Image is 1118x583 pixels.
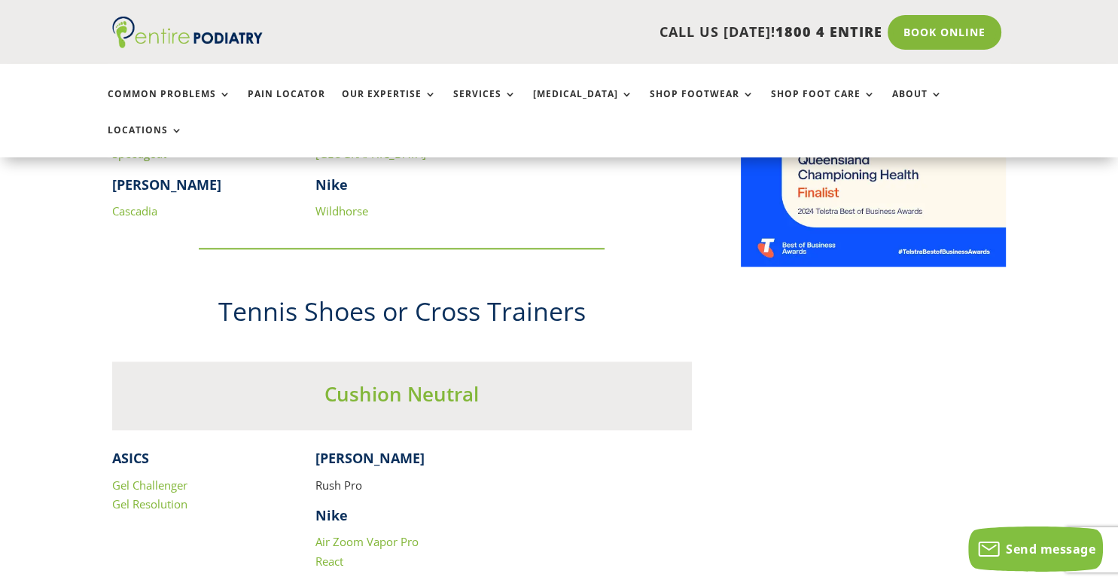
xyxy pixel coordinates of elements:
a: Telstra Business Awards QLD State Finalist - Championing Health Category [741,255,1006,270]
a: React [315,554,343,569]
p: CALL US [DATE]! [318,23,882,42]
a: Gel Challenger [112,478,187,493]
h3: Cushion Neutral [112,380,692,415]
a: Book Online [888,15,1001,50]
span: 1800 4 ENTIRE [775,23,882,41]
p: Rush Pro [315,476,487,507]
a: Cascadia [112,203,157,218]
strong: Nike [315,506,348,524]
a: Entire Podiatry [112,36,263,51]
h2: Tennis Shoes or Cross Trainers [112,294,692,337]
span: Send message [1006,541,1095,557]
strong: [PERSON_NAME] [315,449,425,467]
a: Wildhorse [315,203,368,218]
button: Send message [968,527,1103,572]
a: Pain Locator [248,89,325,121]
a: Air Zoom Vapor Pro [315,534,419,549]
a: Services [453,89,516,121]
strong: ASICS [112,449,149,467]
a: Gel Resolution [112,496,187,511]
img: logo (1) [112,17,263,48]
strong: [PERSON_NAME] [112,176,221,194]
strong: Nike [315,176,348,194]
a: Shop Foot Care [771,89,876,121]
a: Our Expertise [342,89,437,121]
img: Telstra Business Awards QLD State Finalist - Championing Health Category [741,142,1006,267]
a: Locations [108,125,183,157]
a: Common Problems [108,89,231,121]
a: Shop Footwear [650,89,754,121]
a: About [892,89,943,121]
a: [MEDICAL_DATA] [533,89,633,121]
